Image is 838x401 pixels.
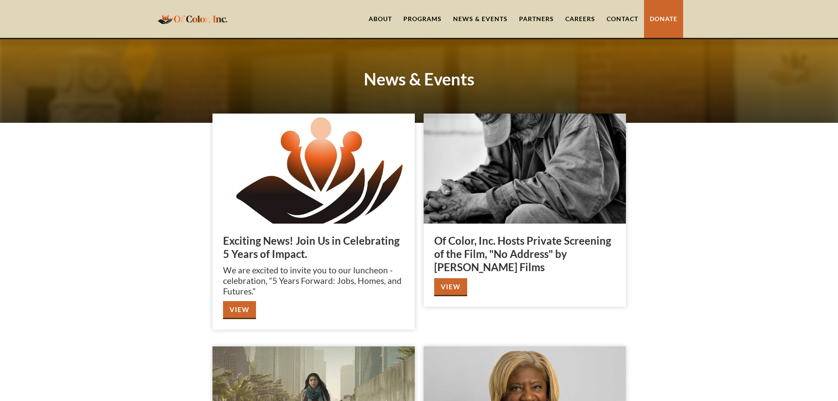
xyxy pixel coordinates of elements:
a: View [223,301,256,319]
h3: Exciting News! Join Us in Celebrating 5 Years of Impact. [223,234,404,261]
strong: News & Events [364,69,475,89]
a: View [434,278,467,296]
div: Programs [403,15,442,23]
p: We are excited to invite you to our luncheon - celebration, “5 Years Forward: Jobs, Homes, and Fu... [223,265,404,297]
img: Of Color, Inc. Hosts Private Screening of the Film, "No Address" by Robert Craig Films [424,114,626,224]
img: Exciting News! Join Us in Celebrating 5 Years of Impact. [212,114,415,224]
h3: Of Color, Inc. Hosts Private Screening of the Film, "No Address" by [PERSON_NAME] Films [434,234,615,274]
